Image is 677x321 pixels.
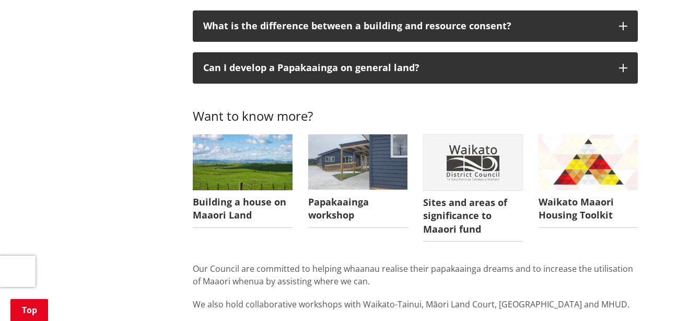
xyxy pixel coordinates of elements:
[629,277,667,315] iframe: Messenger Launcher
[193,52,638,84] button: Can I develop a Papakaainga on general land?
[423,191,523,242] span: Sites and areas of significance to Maaori fund
[424,135,522,190] img: No image supplied
[193,190,293,227] span: Building a house on Maaori Land
[193,262,638,288] p: Our Council are committed to helping whaanau realise their papakaainga dreams and to increase the...
[308,190,408,227] span: Papakaainga workshop
[193,134,293,228] a: Building a house on Maaori Land
[308,134,408,228] a: Papakaainga workshop
[193,298,638,311] p: We also hold collaborative workshops with Waikato-Tainui, Māori Land Court, [GEOGRAPHIC_DATA] and...
[193,94,638,124] h3: Want to know more?
[203,21,609,31] div: What is the difference between a building and resource consent?
[308,134,408,190] img: Papakaainga photo
[193,134,293,190] img: Farmland WDC
[203,63,609,73] div: Can I develop a Papakaainga on general land?
[423,134,523,242] a: Waikato District Council logo Sites and areas of significance to Maaori fund
[10,299,48,321] a: Top
[539,134,638,228] a: Waikato Maaori Housing Toolkit
[539,134,638,190] img: Waikato Maaori Housing Toolkit
[539,190,638,227] span: Waikato Maaori Housing Toolkit
[193,10,638,42] button: What is the difference between a building and resource consent?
